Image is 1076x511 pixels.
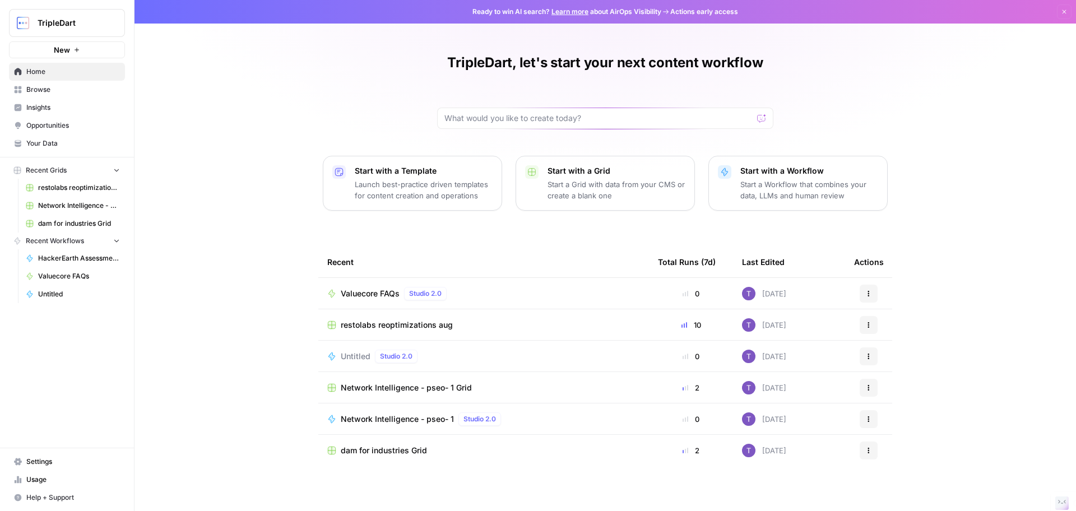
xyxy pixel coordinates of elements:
a: Usage [9,471,125,489]
button: Workspace: TripleDart [9,9,125,37]
img: ogabi26qpshj0n8lpzr7tvse760o [742,350,755,363]
a: Browse [9,81,125,99]
span: Network Intelligence - pseo- 1 Grid [38,201,120,211]
p: Start a Workflow that combines your data, LLMs and human review [740,179,878,201]
a: Network Intelligence - pseo- 1 Grid [21,197,125,215]
a: restolabs reoptimizations aug [21,179,125,197]
p: Start with a Workflow [740,165,878,176]
div: [DATE] [742,350,786,363]
a: HackerEarth Assessment Test | Final [21,249,125,267]
div: Actions [854,247,884,277]
p: Start a Grid with data from your CMS or create a blank one [548,179,685,201]
a: Network Intelligence - pseo- 1Studio 2.0 [327,412,640,426]
a: Valuecore FAQsStudio 2.0 [327,287,640,300]
span: dam for industries Grid [341,445,427,456]
button: Recent Workflows [9,233,125,249]
div: [DATE] [742,412,786,426]
input: What would you like to create today? [444,113,753,124]
a: Home [9,63,125,81]
a: Opportunities [9,117,125,134]
img: ogabi26qpshj0n8lpzr7tvse760o [742,318,755,332]
a: dam for industries Grid [21,215,125,233]
span: Untitled [38,289,120,299]
span: restolabs reoptimizations aug [341,319,453,331]
button: Start with a TemplateLaunch best-practice driven templates for content creation and operations [323,156,502,211]
div: [DATE] [742,287,786,300]
button: Start with a GridStart a Grid with data from your CMS or create a blank one [516,156,695,211]
div: [DATE] [742,318,786,332]
span: Settings [26,457,120,467]
div: [DATE] [742,444,786,457]
span: Network Intelligence - pseo- 1 Grid [341,382,472,393]
span: Recent Grids [26,165,67,175]
span: Untitled [341,351,370,362]
span: Home [26,67,120,77]
img: ogabi26qpshj0n8lpzr7tvse760o [742,287,755,300]
a: dam for industries Grid [327,445,640,456]
span: TripleDart [38,17,105,29]
div: 2 [658,445,724,456]
div: Total Runs (7d) [658,247,716,277]
div: 0 [658,414,724,425]
a: Learn more [551,7,588,16]
span: Studio 2.0 [380,351,412,361]
a: Insights [9,99,125,117]
a: Your Data [9,134,125,152]
p: Start with a Grid [548,165,685,176]
div: [DATE] [742,381,786,394]
span: Actions early access [670,7,738,17]
img: TripleDart Logo [13,13,33,33]
div: Recent [327,247,640,277]
div: Last Edited [742,247,785,277]
button: Help + Support [9,489,125,507]
div: 10 [658,319,724,331]
a: Network Intelligence - pseo- 1 Grid [327,382,640,393]
img: ogabi26qpshj0n8lpzr7tvse760o [742,381,755,394]
a: Valuecore FAQs [21,267,125,285]
span: restolabs reoptimizations aug [38,183,120,193]
div: 2 [658,382,724,393]
button: New [9,41,125,58]
p: Start with a Template [355,165,493,176]
span: Network Intelligence - pseo- 1 [341,414,454,425]
h1: TripleDart, let's start your next content workflow [447,54,763,72]
button: Recent Grids [9,162,125,179]
div: 0 [658,288,724,299]
div: 0 [658,351,724,362]
span: Opportunities [26,120,120,131]
span: Insights [26,103,120,113]
a: restolabs reoptimizations aug [327,319,640,331]
button: Start with a WorkflowStart a Workflow that combines your data, LLMs and human review [708,156,888,211]
span: Your Data [26,138,120,148]
span: Recent Workflows [26,236,84,246]
span: Valuecore FAQs [341,288,400,299]
span: Help + Support [26,493,120,503]
span: Browse [26,85,120,95]
span: Studio 2.0 [409,289,442,299]
p: Launch best-practice driven templates for content creation and operations [355,179,493,201]
span: New [54,44,70,55]
a: UntitledStudio 2.0 [327,350,640,363]
span: Ready to win AI search? about AirOps Visibility [472,7,661,17]
span: Usage [26,475,120,485]
img: ogabi26qpshj0n8lpzr7tvse760o [742,444,755,457]
span: Valuecore FAQs [38,271,120,281]
span: dam for industries Grid [38,219,120,229]
a: Settings [9,453,125,471]
span: HackerEarth Assessment Test | Final [38,253,120,263]
img: ogabi26qpshj0n8lpzr7tvse760o [742,412,755,426]
span: Studio 2.0 [463,414,496,424]
a: Untitled [21,285,125,303]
